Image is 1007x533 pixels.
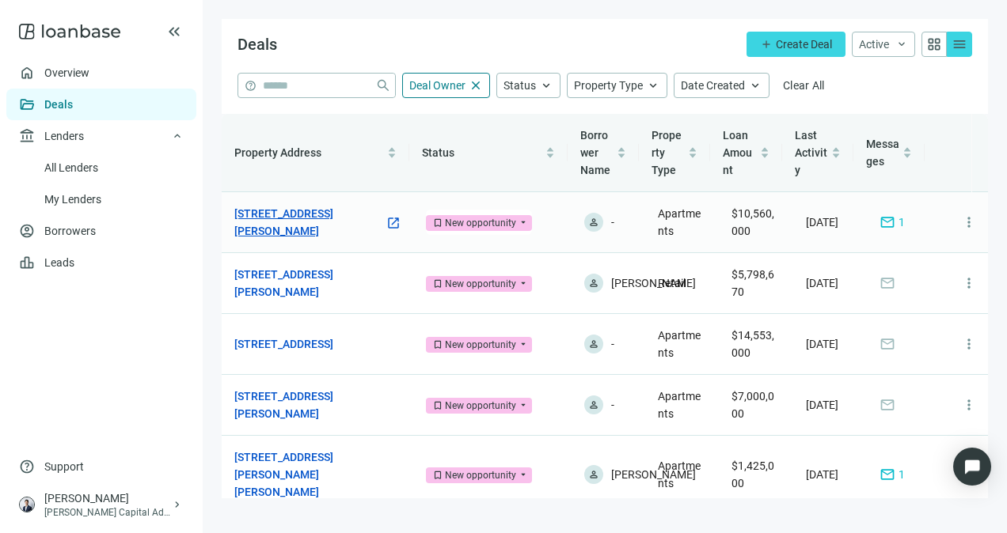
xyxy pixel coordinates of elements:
[574,79,643,92] span: Property Type
[445,398,516,414] div: New opportunity
[44,490,171,506] div: [PERSON_NAME]
[19,128,35,144] span: account_balance
[432,400,443,411] span: bookmark
[899,466,905,483] span: 1
[422,146,454,159] span: Status
[880,397,895,413] span: mail
[611,465,696,484] span: [PERSON_NAME]
[234,387,385,422] a: [STREET_ADDRESS][PERSON_NAME]
[245,80,256,92] span: help
[658,207,701,237] span: Apartments
[926,36,942,52] span: grid_view
[171,130,184,142] span: keyboard_arrow_up
[952,36,967,52] span: menu
[44,225,96,237] a: Borrowers
[588,278,599,289] span: person
[731,329,774,359] span: $14,553,000
[783,79,825,92] span: Clear All
[681,79,745,92] span: Date Created
[588,469,599,480] span: person
[776,38,832,51] span: Create Deal
[961,397,977,413] span: more_vert
[539,78,553,93] span: keyboard_arrow_up
[658,459,701,490] span: Apartments
[611,213,614,232] span: -
[806,399,838,411] span: [DATE]
[44,98,73,111] a: Deals
[588,338,599,350] span: person
[795,129,827,176] span: Last Activity
[859,38,889,51] span: Active
[580,129,610,176] span: Borrower Name
[747,32,845,57] button: addCreate Deal
[961,336,977,352] span: more_vert
[760,38,773,51] span: add
[880,467,895,482] span: mail
[234,335,333,353] a: [STREET_ADDRESS]
[611,335,614,353] span: -
[953,448,991,486] div: Open Intercom Messenger
[432,470,443,481] span: bookmark
[961,214,977,230] span: more_vert
[469,78,483,93] span: close
[234,205,385,240] a: [STREET_ADDRESS][PERSON_NAME]
[895,38,908,51] span: keyboard_arrow_down
[386,215,401,232] a: open_in_new
[776,73,832,98] button: Clear All
[880,214,895,230] span: mail
[953,206,985,238] button: more_vert
[44,66,89,79] a: Overview
[806,468,838,481] span: [DATE]
[44,459,84,474] span: Support
[852,32,915,57] button: Activekeyboard_arrow_down
[19,459,35,474] span: help
[652,129,682,176] span: Property Type
[432,217,443,229] span: bookmark
[961,275,977,291] span: more_vert
[806,338,838,350] span: [DATE]
[234,448,385,501] a: [STREET_ADDRESS][PERSON_NAME][PERSON_NAME]
[44,193,101,206] a: My Lenders
[234,266,385,301] a: [STREET_ADDRESS][PERSON_NAME]
[409,79,465,92] span: Deal Owner
[445,276,516,292] div: New opportunity
[646,78,660,93] span: keyboard_arrow_up
[611,274,696,293] span: [PERSON_NAME]
[588,399,599,410] span: person
[723,129,752,176] span: Loan Amount
[432,278,443,289] span: bookmark
[386,216,401,230] span: open_in_new
[171,498,184,511] span: keyboard_arrow_right
[588,217,599,228] span: person
[953,389,985,421] button: more_vert
[658,277,686,289] span: Retail
[748,78,762,93] span: keyboard_arrow_up
[658,329,701,359] span: Apartments
[237,35,277,54] span: Deals
[611,395,614,414] span: -
[953,328,985,360] button: more_vert
[445,337,516,353] div: New opportunity
[806,216,838,229] span: [DATE]
[731,268,774,298] span: $5,798,670
[658,390,701,420] span: Apartments
[234,146,321,159] span: Property Address
[20,497,34,512] img: avatar
[880,336,895,352] span: mail
[953,267,985,299] button: more_vert
[866,138,899,168] span: Messages
[44,161,98,174] a: All Lenders
[503,79,536,92] span: Status
[165,22,184,41] button: keyboard_double_arrow_left
[806,277,838,289] span: [DATE]
[445,215,516,231] div: New opportunity
[731,207,774,237] span: $10,560,000
[44,506,171,519] div: [PERSON_NAME] Capital Advisors
[880,275,895,291] span: mail
[44,256,74,269] a: Leads
[44,120,84,152] span: Lenders
[899,214,905,231] span: 1
[445,467,516,483] div: New opportunity
[731,459,774,490] span: $1,425,000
